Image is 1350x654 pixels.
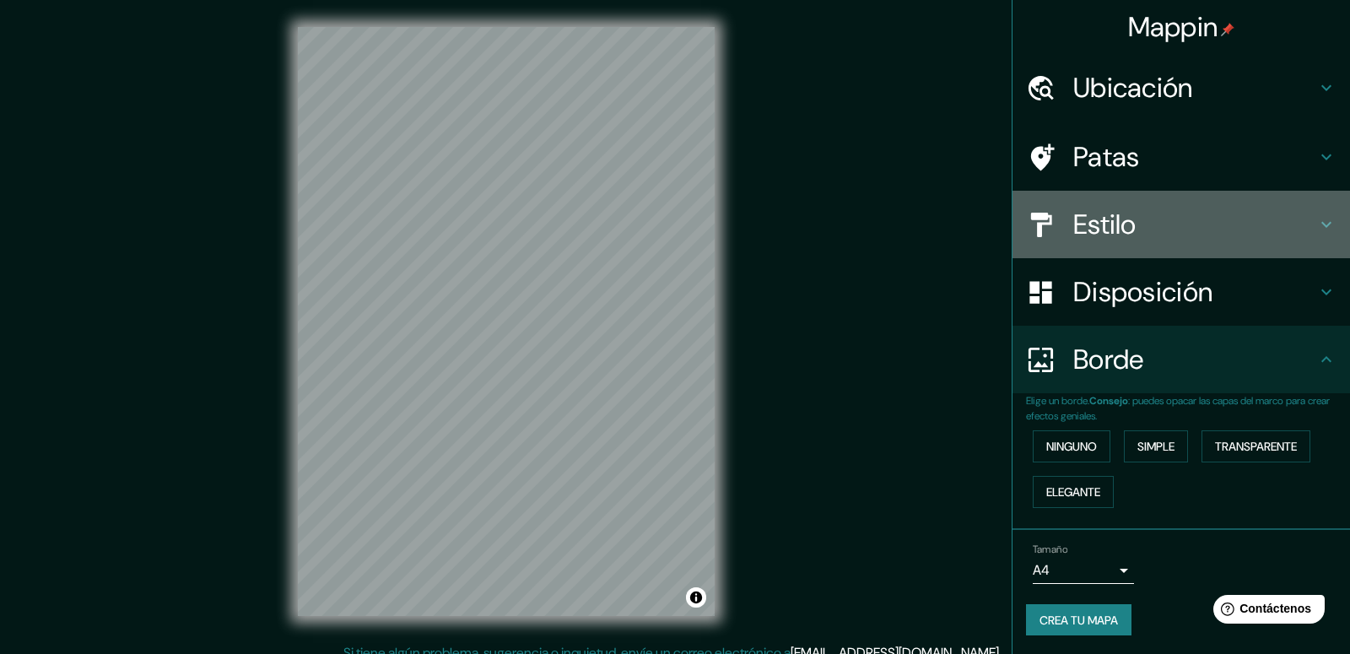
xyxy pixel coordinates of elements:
button: Ninguno [1033,430,1110,462]
button: Crea tu mapa [1026,604,1131,636]
div: Estilo [1012,191,1350,258]
font: Consejo [1089,394,1128,408]
font: Simple [1137,439,1174,454]
font: Estilo [1073,207,1137,242]
div: A4 [1033,557,1134,584]
font: Disposición [1073,274,1212,310]
font: Transparente [1215,439,1297,454]
iframe: Lanzador de widgets de ayuda [1200,588,1331,635]
font: A4 [1033,561,1050,579]
div: Patas [1012,123,1350,191]
button: Activar o desactivar atribución [686,587,706,608]
font: Mappin [1128,9,1218,45]
img: pin-icon.png [1221,23,1234,36]
font: Crea tu mapa [1039,613,1118,628]
font: : puedes opacar las capas del marco para crear efectos geniales. [1026,394,1330,423]
font: Elige un borde. [1026,394,1089,408]
button: Transparente [1201,430,1310,462]
font: Tamaño [1033,543,1067,556]
div: Ubicación [1012,54,1350,122]
font: Ninguno [1046,439,1097,454]
font: Patas [1073,139,1140,175]
div: Borde [1012,326,1350,393]
font: Ubicación [1073,70,1193,105]
button: Elegante [1033,476,1114,508]
font: Borde [1073,342,1144,377]
canvas: Mapa [298,27,715,616]
div: Disposición [1012,258,1350,326]
button: Simple [1124,430,1188,462]
font: Elegante [1046,484,1100,500]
